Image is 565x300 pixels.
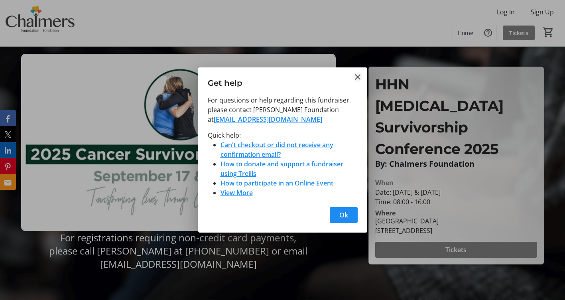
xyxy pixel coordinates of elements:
h3: Get help [198,67,367,95]
a: How to participate in an Online Event [220,179,333,187]
button: Close [353,72,362,82]
a: Can't checkout or did not receive any confirmation email? [220,140,333,159]
a: View More [220,188,253,197]
span: Ok [339,210,348,220]
a: [EMAIL_ADDRESS][DOMAIN_NAME] [214,115,322,124]
a: How to donate and support a fundraiser using Trellis [220,160,343,178]
button: Ok [330,207,358,223]
p: Quick help: [208,130,358,140]
p: For questions or help regarding this fundraiser, please contact [PERSON_NAME] Foundation at [208,95,358,124]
